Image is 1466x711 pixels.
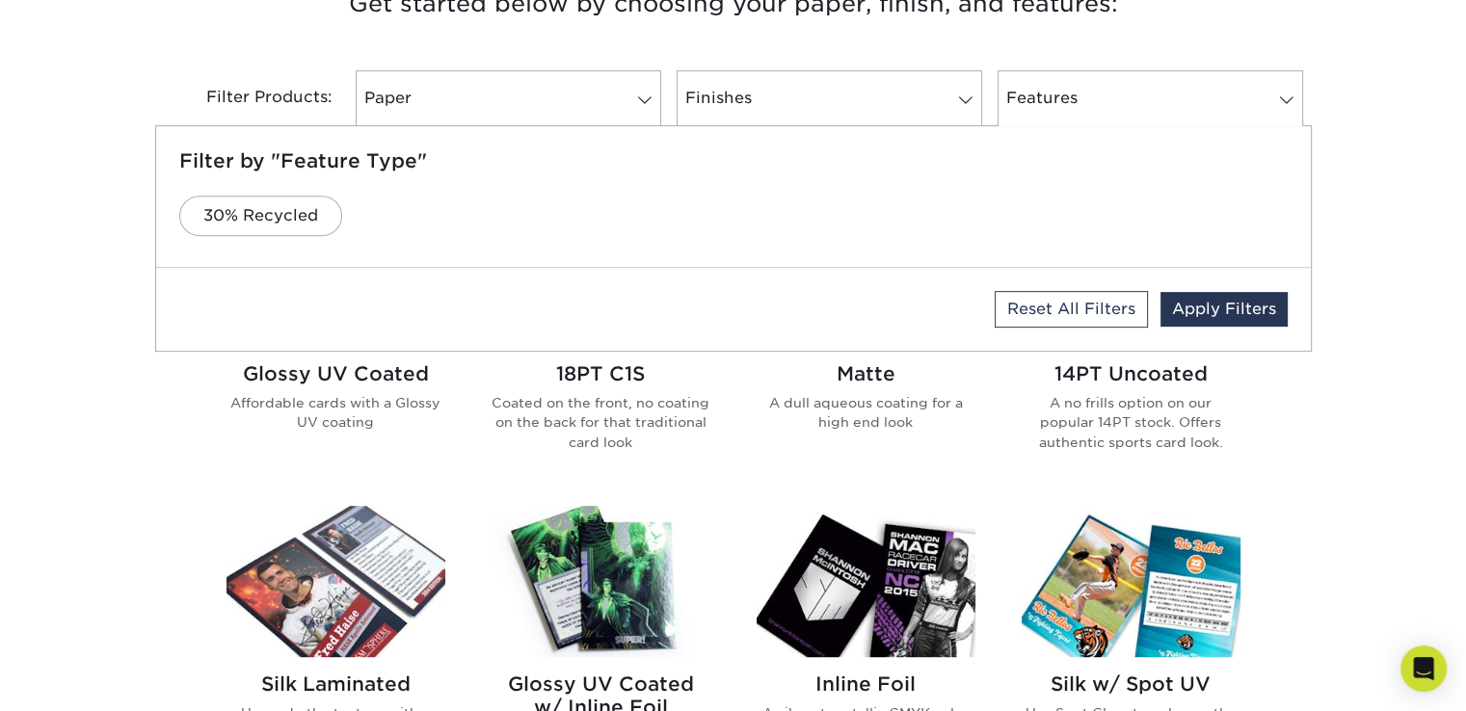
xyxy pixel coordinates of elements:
p: A no frills option on our popular 14PT stock. Offers authentic sports card look. [1022,393,1240,452]
img: Glossy UV Coated w/ Inline Foil Trading Cards [492,506,710,657]
a: 30% Recycled [179,196,342,236]
h2: Glossy UV Coated [227,362,445,385]
h2: Inline Foil [757,672,975,696]
p: Coated on the front, no coating on the back for that traditional card look [492,393,710,452]
h5: Filter by "Feature Type" [179,149,1288,172]
h2: Silk Laminated [227,672,445,696]
h2: 18PT C1S [492,362,710,385]
a: Paper [356,70,661,126]
img: Silk w/ Spot UV Trading Cards [1022,506,1240,657]
a: Finishes [677,70,982,126]
a: Features [998,70,1303,126]
img: Inline Foil Trading Cards [757,506,975,657]
p: A dull aqueous coating for a high end look [757,393,975,433]
div: Filter Products: [155,70,348,126]
h2: 14PT Uncoated [1022,362,1240,385]
h2: Silk w/ Spot UV [1022,672,1240,696]
div: Open Intercom Messenger [1400,645,1447,692]
h2: Matte [757,362,975,385]
img: Silk Laminated Trading Cards [227,506,445,657]
a: Reset All Filters [995,291,1148,328]
a: Apply Filters [1160,292,1288,327]
p: Affordable cards with a Glossy UV coating [227,393,445,433]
